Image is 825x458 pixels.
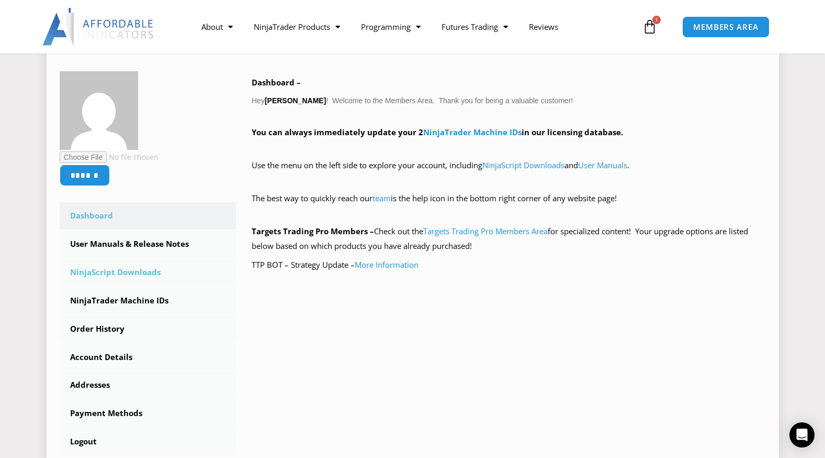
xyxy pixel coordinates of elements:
[355,259,419,270] a: More Information
[191,15,640,39] nav: Menu
[60,202,236,455] nav: Account pages
[60,400,236,427] a: Payment Methods
[252,158,766,188] p: Use the menu on the left side to explore your account, including and .
[518,15,569,39] a: Reviews
[431,15,518,39] a: Futures Trading
[243,15,351,39] a: NinjaTrader Products
[42,8,155,46] img: LogoAI | Affordable Indicators – NinjaTrader
[252,77,301,88] b: Dashboard –
[423,127,522,137] a: NinjaTrader Machine IDs
[351,15,431,39] a: Programming
[578,160,627,170] a: User Manuals
[60,231,236,258] a: User Manuals & Release Notes
[693,23,759,31] span: MEMBERS AREA
[60,344,236,371] a: Account Details
[627,12,673,42] a: 1
[252,127,623,137] strong: You can always immediately update your 2 in our licensing database.
[682,16,770,38] a: MEMBERS AREA
[252,226,374,236] strong: Targets Trading Pro Members –
[60,315,236,343] a: Order History
[652,16,661,24] span: 1
[60,287,236,314] a: NinjaTrader Machine IDs
[372,193,391,203] a: team
[252,258,766,272] p: TTP BOT – Strategy Update –
[265,96,326,105] strong: [PERSON_NAME]
[60,259,236,286] a: NinjaScript Downloads
[60,428,236,455] a: Logout
[482,160,564,170] a: NinjaScript Downloads
[789,422,815,448] div: Open Intercom Messenger
[60,372,236,399] a: Addresses
[60,202,236,230] a: Dashboard
[191,15,243,39] a: About
[60,71,138,150] img: 06ff55a5b0eaf95e16e650e5a58f7014a0daa7be84368a156ded94ad01bb0b9f
[252,224,766,254] p: Check out the for specialized content! Your upgrade options are listed below based on which produ...
[423,226,548,236] a: Targets Trading Pro Members Area
[252,75,766,272] div: Hey ! Welcome to the Members Area. Thank you for being a valuable customer!
[252,191,766,221] p: The best way to quickly reach our is the help icon in the bottom right corner of any website page!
